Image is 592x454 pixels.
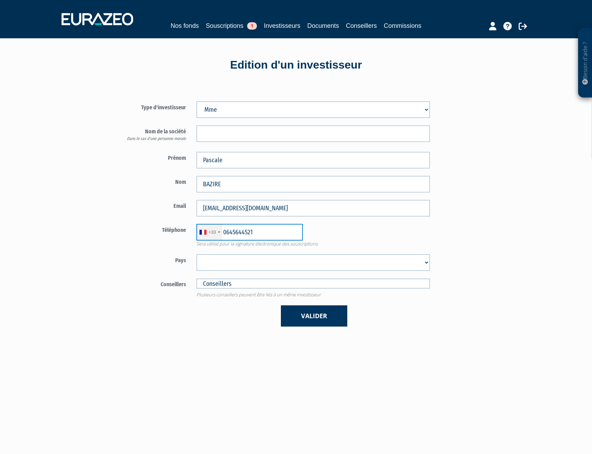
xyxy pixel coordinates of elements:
[247,22,257,30] span: 1
[209,229,216,235] div: +33
[346,21,377,31] a: Conseillers
[110,254,192,265] label: Pays
[110,101,192,112] label: Type d'investisseur
[191,291,435,298] span: Plusieurs conseillers peuvent être liés à un même investisseur
[115,136,186,142] div: Dans le cas d’une personne morale
[191,241,435,247] span: Sera utilisé pour la signature électronique des souscriptions
[384,21,421,31] a: Commissions
[110,278,192,289] label: Conseillers
[264,21,300,32] a: Investisseurs
[206,21,257,31] a: Souscriptions1
[196,224,303,241] input: 6 12 34 56 78
[110,200,192,210] label: Email
[110,224,192,234] label: Téléphone
[281,305,347,327] button: Valider
[110,152,192,162] label: Prénom
[110,176,192,186] label: Nom
[197,224,222,240] div: France: +33
[110,125,192,142] label: Nom de la société
[171,21,199,31] a: Nos fonds
[581,32,589,94] p: Besoin d'aide ?
[307,21,339,31] a: Documents
[98,57,494,73] div: Edition d'un investisseur
[62,13,133,25] img: 1732889491-logotype_eurazeo_blanc_rvb.png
